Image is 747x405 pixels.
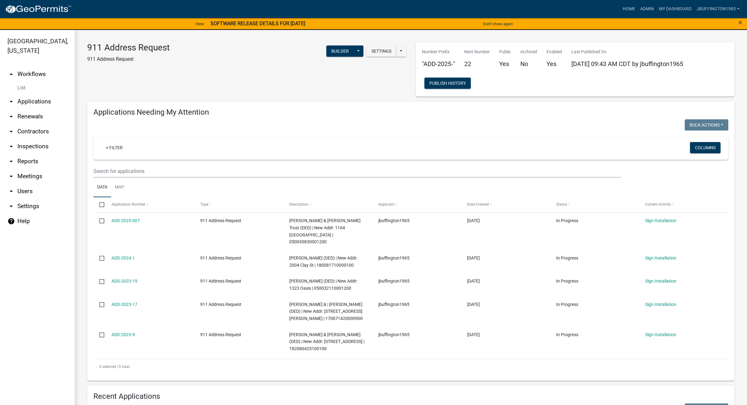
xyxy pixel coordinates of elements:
datatable-header-cell: Applicant [372,197,461,212]
strong: SOFTWARE RELEASE DETAILS FOR [DATE] [210,21,305,26]
span: Status [556,202,567,207]
datatable-header-cell: Status [550,197,639,212]
p: Public [499,49,511,55]
span: In Progress [556,332,578,337]
span: jbuffington1965 [378,255,409,260]
h5: Yes [499,60,511,68]
span: Aplara, George A & | Aplara, Catherine F (DED) | New Addr: 2401 Ketchem Bridge dr. | 170071420000900 [289,302,363,321]
button: Settings [366,45,396,57]
span: 10/17/2023 [467,279,480,283]
h5: 22 [464,60,490,68]
span: jbuffington1965 [378,332,409,337]
i: arrow_drop_down [7,173,15,180]
i: arrow_drop_down [7,113,15,120]
span: 911 Address Request [200,255,241,260]
datatable-header-cell: Type [194,197,283,212]
span: Description [289,202,308,207]
span: 911 Address Request [200,218,241,223]
span: Sommer, Roger & Teresa Revocable Trust (DED) | New Addr: 1164 Nashua | 050030830001200 [289,218,361,244]
span: [DATE] 09:43 AM CDT by jbuffington1965 [571,60,683,68]
h3: 911 Address Request [87,42,170,53]
span: Applicant [378,202,395,207]
i: arrow_drop_down [7,98,15,105]
datatable-header-cell: Date Created [461,197,550,212]
p: Enabled [546,49,562,55]
h5: Yes [546,60,562,68]
a: jbuffington1965 [694,3,742,15]
p: Number Prefix [422,49,455,55]
a: ADD-2025-007 [111,218,140,223]
span: jbuffington1965 [378,218,409,223]
p: Next Number [464,49,490,55]
i: arrow_drop_down [7,188,15,195]
a: Admin [638,3,656,15]
datatable-header-cell: Description [283,197,372,212]
i: arrow_drop_down [7,158,15,165]
p: Archived [520,49,537,55]
datatable-header-cell: Application Number [105,197,194,212]
h5: "ADD-2025-" [422,60,455,68]
button: Columns [690,142,721,153]
span: jbuffington1965 [378,279,409,283]
button: Close [738,19,742,26]
h4: Applications Needing My Attention [93,108,728,117]
input: Search for applications [93,165,621,178]
a: My Dashboard [656,3,694,15]
span: 03/27/2024 [467,255,480,260]
button: Publish History [424,78,471,89]
span: × [738,18,742,27]
h4: Recent Applications [93,392,728,401]
button: Bulk Actions [685,119,728,131]
a: Sign Installation [645,302,676,307]
span: In Progress [556,218,578,223]
div: 5 total [93,359,728,374]
a: ADD-2023-17 [111,302,137,307]
span: jbuffington1965 [378,302,409,307]
i: arrow_drop_up [7,70,15,78]
span: 911 Address Request [200,302,241,307]
span: Date Created [467,202,489,207]
span: In Progress [556,279,578,283]
i: arrow_drop_down [7,143,15,150]
a: Map [111,178,128,198]
span: Thomas, Duane L & Wanda C (DED) | New Addr: 1420 N. Broadway | 182080425100100 [289,332,364,351]
i: arrow_drop_down [7,202,15,210]
span: In Progress [556,302,578,307]
a: Home [620,3,638,15]
a: Data [93,178,111,198]
a: ADD-2023-9 [111,332,135,337]
span: Brown, Stephen C (DED) | New Addr: 1323 Oasis | 050032110001200 [289,279,357,291]
datatable-header-cell: Current Activity [639,197,728,212]
button: Don't show again [480,19,515,29]
span: Type [200,202,208,207]
a: Sign Installation [645,255,676,260]
a: Sign Installation [645,332,676,337]
wm-modal-confirm: Workflow Publish History [424,81,471,86]
a: + Filter [101,142,128,153]
span: McCulley, Carol M (DED) | New Addr: 2004 Clay St | 180081710000100 [289,255,357,268]
p: 911 Address Request [87,55,170,63]
i: arrow_drop_down [7,128,15,135]
a: Sign Installation [645,218,676,223]
span: 0 selected / [99,364,119,369]
button: Builder [326,45,354,57]
span: 10/03/2023 [467,302,480,307]
a: View [193,19,207,29]
span: Application Number [111,202,145,207]
a: Sign Installation [645,279,676,283]
i: help [7,217,15,225]
span: 911 Address Request [200,279,241,283]
datatable-header-cell: Select [93,197,105,212]
a: ADD-2023-19 [111,279,137,283]
h5: No [520,60,537,68]
span: Current Activity [645,202,671,207]
span: 04/07/2025 [467,218,480,223]
span: In Progress [556,255,578,260]
span: 05/22/2023 [467,332,480,337]
p: Last Published On [571,49,683,55]
span: 911 Address Request [200,332,241,337]
a: ADD-2024-1 [111,255,135,260]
